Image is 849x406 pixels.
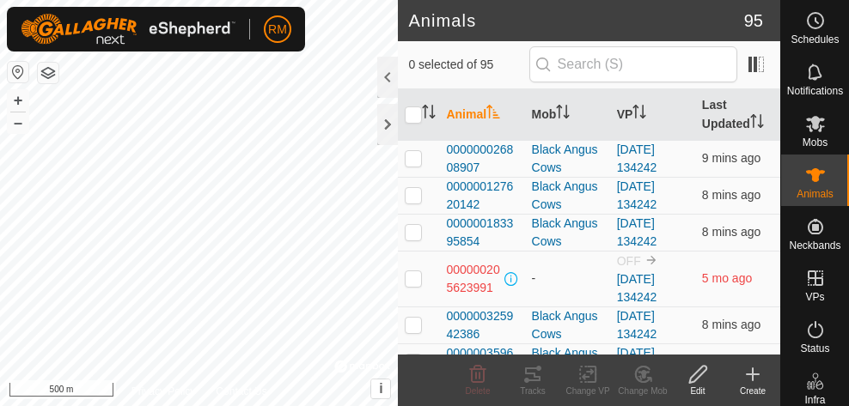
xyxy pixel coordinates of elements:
[695,89,780,141] th: Last Updated
[8,62,28,82] button: Reset Map
[371,379,390,398] button: i
[702,225,760,239] span: 17 Sept 2025, 12:54 pm
[529,46,737,82] input: Search (S)
[439,89,524,141] th: Animal
[617,179,657,211] a: [DATE] 134242
[787,86,843,96] span: Notifications
[750,117,764,130] p-sorticon: Activate to sort
[617,142,657,174] a: [DATE] 134242
[800,343,829,354] span: Status
[532,141,603,177] div: Black Angus Cows
[532,270,603,288] div: -
[617,216,657,248] a: [DATE] 134242
[525,89,610,141] th: Mob
[789,240,840,251] span: Neckbands
[615,385,670,397] div: Change Mob
[632,107,646,121] p-sorticon: Activate to sort
[797,189,834,199] span: Animals
[408,56,528,74] span: 0 selected of 95
[446,178,517,214] span: 000000127620142
[21,14,235,45] img: Gallagher Logo
[268,21,287,39] span: RM
[446,344,517,380] span: 000000359667025
[486,107,500,121] p-sorticon: Activate to sort
[610,89,695,141] th: VP
[466,386,491,396] span: Delete
[131,384,196,399] a: Privacy Policy
[446,261,500,297] span: 000000205623991
[422,107,436,121] p-sorticon: Activate to sort
[702,271,752,285] span: 3 Apr 2025, 12:04 pm
[408,10,743,31] h2: Animals
[791,34,839,45] span: Schedules
[556,107,570,121] p-sorticon: Activate to sort
[8,112,28,133] button: –
[617,309,657,341] a: [DATE] 134242
[702,188,760,202] span: 17 Sept 2025, 12:54 pm
[702,318,760,331] span: 17 Sept 2025, 12:54 pm
[644,253,658,267] img: to
[216,384,266,399] a: Contact Us
[725,385,780,397] div: Create
[446,307,517,343] span: 000000325942386
[532,307,603,343] div: Black Angus Cows
[38,63,58,83] button: Map Layers
[617,346,657,378] a: [DATE] 134242
[803,137,828,148] span: Mobs
[744,8,763,33] span: 95
[532,215,603,251] div: Black Angus Cows
[702,151,760,165] span: 17 Sept 2025, 12:54 pm
[505,385,560,397] div: Tracks
[379,381,382,396] span: i
[446,215,517,251] span: 000000183395854
[805,292,824,302] span: VPs
[8,90,28,111] button: +
[804,395,825,405] span: Infra
[617,254,641,268] span: OFF
[617,272,657,304] a: [DATE] 134242
[670,385,725,397] div: Edit
[560,385,615,397] div: Change VP
[446,141,517,177] span: 000000026808907
[532,344,603,380] div: Black Angus Cows
[532,178,603,214] div: Black Angus Cows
